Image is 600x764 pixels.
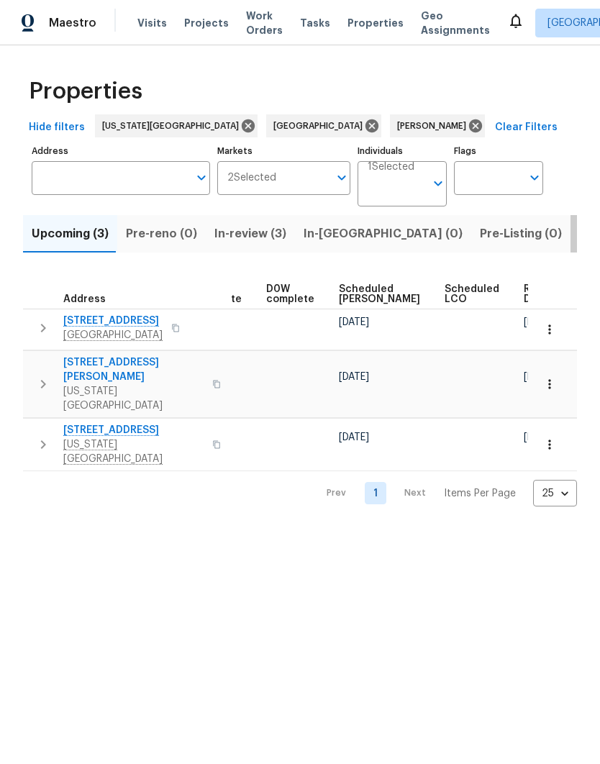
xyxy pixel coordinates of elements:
span: [DATE] [339,317,369,327]
button: Open [332,168,352,188]
span: [GEOGRAPHIC_DATA] [273,119,368,133]
label: Individuals [358,147,447,155]
div: 25 [533,475,577,512]
button: Hide filters [23,114,91,141]
label: Markets [217,147,351,155]
span: Scheduled [PERSON_NAME] [339,284,420,304]
span: Properties [29,84,142,99]
span: D0W complete [266,284,314,304]
p: Items Per Page [444,486,516,501]
button: Clear Filters [489,114,563,141]
span: 1 Selected [368,161,414,173]
span: Clear Filters [495,119,558,137]
span: In-[GEOGRAPHIC_DATA] (0) [304,224,463,244]
span: Address [63,294,106,304]
span: Visits [137,16,167,30]
span: Pre-reno (0) [126,224,197,244]
button: Open [191,168,212,188]
button: Open [524,168,545,188]
span: Scheduled LCO [445,284,499,304]
button: Open [428,173,448,194]
span: Tasks [300,18,330,28]
nav: Pagination Navigation [313,480,577,506]
span: Pre-Listing (0) [480,224,562,244]
span: [DATE] [524,372,554,382]
span: [DATE] [339,432,369,442]
span: Hide filters [29,119,85,137]
label: Address [32,147,210,155]
span: Maestro [49,16,96,30]
div: [US_STATE][GEOGRAPHIC_DATA] [95,114,258,137]
span: Projects [184,16,229,30]
span: [DATE] [339,372,369,382]
div: [GEOGRAPHIC_DATA] [266,114,381,137]
span: 2 Selected [227,172,276,184]
span: Properties [347,16,404,30]
span: Upcoming (3) [32,224,109,244]
span: Work Orders [246,9,283,37]
span: [US_STATE][GEOGRAPHIC_DATA] [102,119,245,133]
span: [DATE] [524,432,554,442]
span: [DATE] [524,317,554,327]
span: [US_STATE][GEOGRAPHIC_DATA] [63,384,204,413]
span: In-review (3) [214,224,286,244]
span: Ready Date [524,284,555,304]
span: [PERSON_NAME] [397,119,472,133]
label: Flags [454,147,543,155]
span: Geo Assignments [421,9,490,37]
div: [PERSON_NAME] [390,114,485,137]
a: Goto page 1 [365,482,386,504]
span: [STREET_ADDRESS][PERSON_NAME] [63,355,204,384]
